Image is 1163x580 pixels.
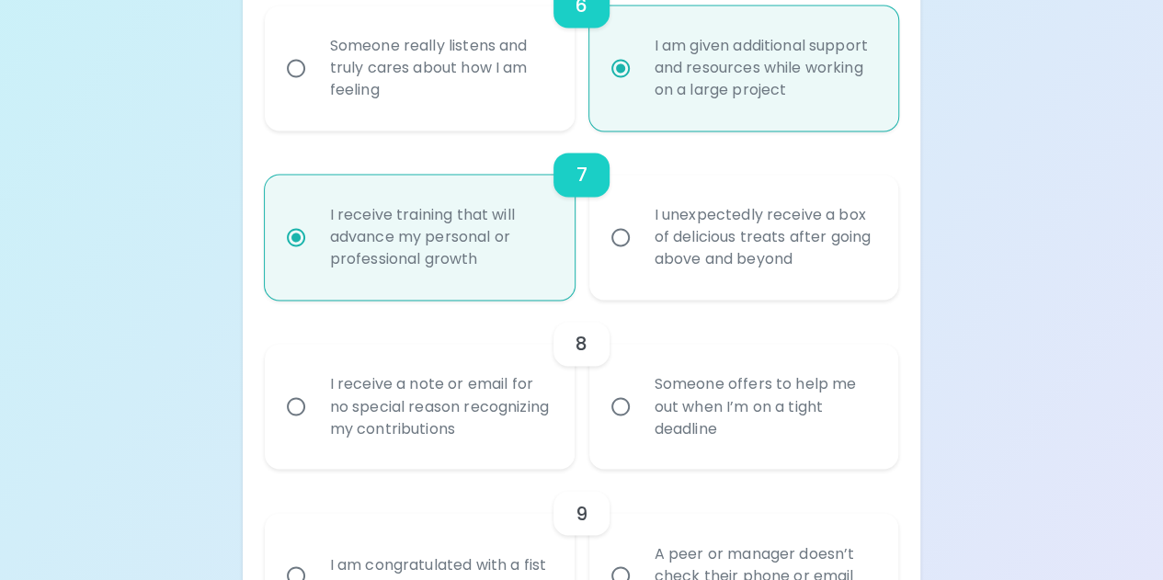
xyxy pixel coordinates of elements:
[640,13,889,123] div: I am given additional support and resources while working on a large project
[315,351,564,461] div: I receive a note or email for no special reason recognizing my contributions
[265,131,899,300] div: choice-group-check
[315,13,564,123] div: Someone really listens and truly cares about how I am feeling
[640,351,889,461] div: Someone offers to help me out when I’m on a tight deadline
[576,329,587,358] h6: 8
[576,498,587,528] h6: 9
[640,182,889,292] div: I unexpectedly receive a box of delicious treats after going above and beyond
[265,300,899,469] div: choice-group-check
[315,182,564,292] div: I receive training that will advance my personal or professional growth
[576,160,587,189] h6: 7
